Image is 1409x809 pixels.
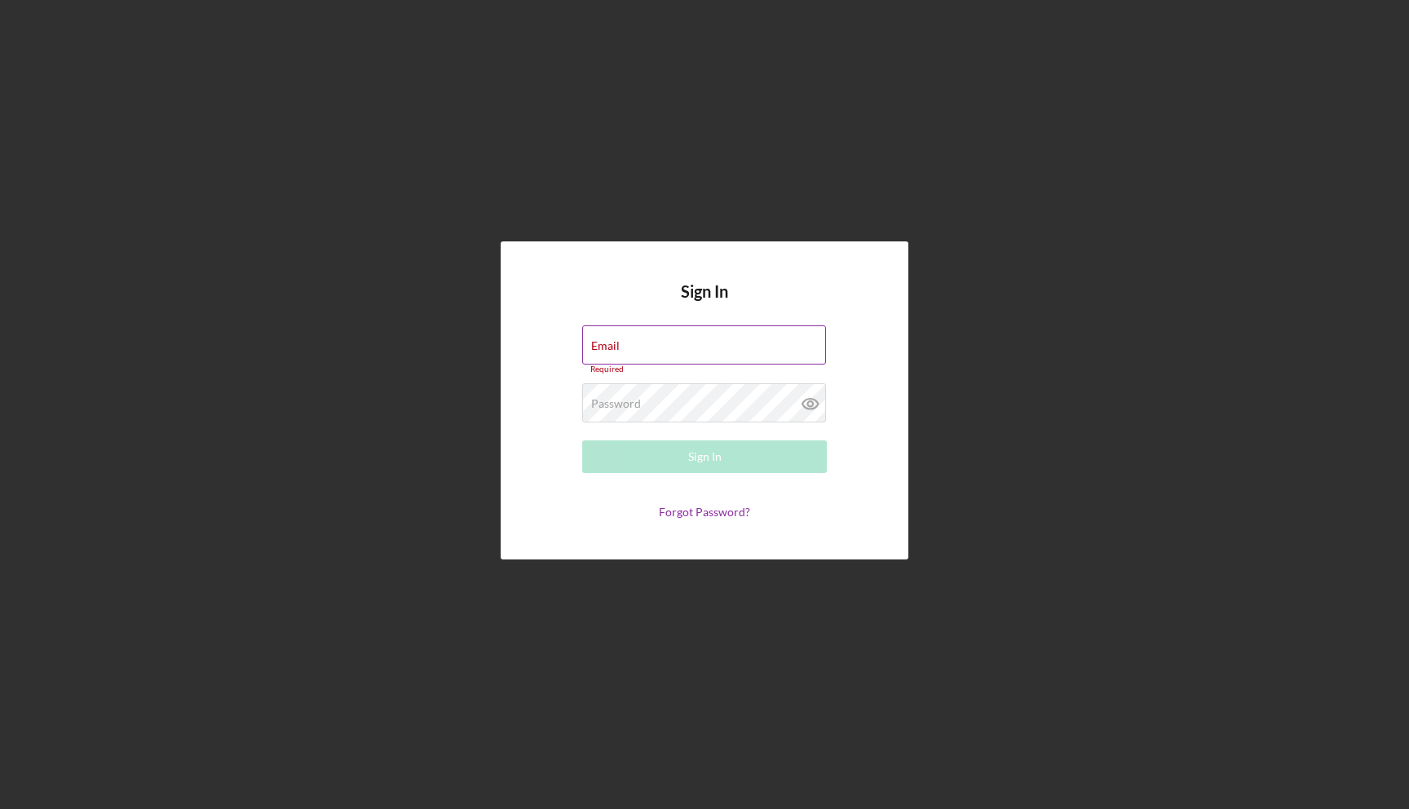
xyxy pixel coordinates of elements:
button: Sign In [582,440,827,473]
div: Sign In [688,440,722,473]
div: Required [582,365,827,374]
h4: Sign In [681,282,728,325]
label: Email [591,339,620,352]
label: Password [591,397,641,410]
a: Forgot Password? [659,505,750,519]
